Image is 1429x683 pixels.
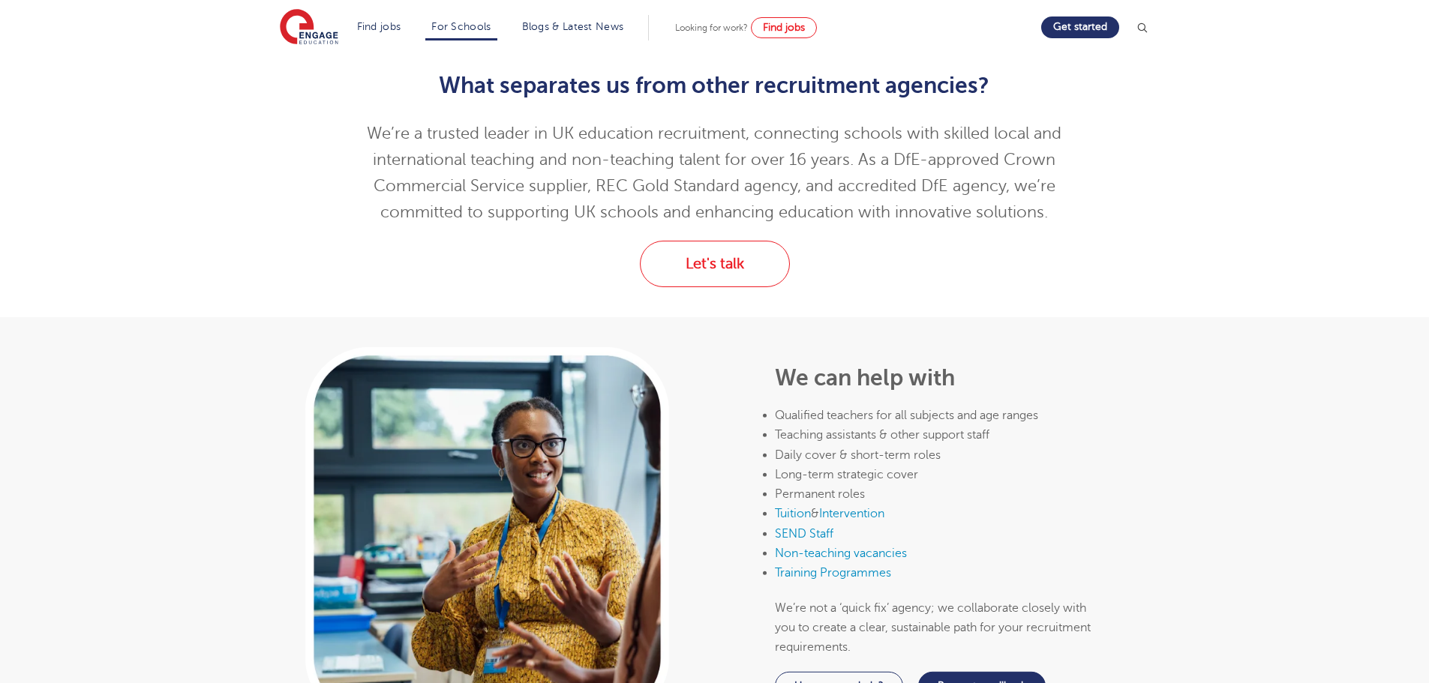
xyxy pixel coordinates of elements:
span: Find jobs [763,22,805,33]
a: Blogs & Latest News [522,21,624,32]
h2: We can help with [775,365,1109,391]
li: Permanent roles [775,484,1109,504]
a: Get started [1041,16,1119,38]
li: Qualified teachers for all subjects and age ranges [775,406,1109,425]
a: Non-teaching vacancies [775,547,907,560]
h2: What separates us from other recruitment agencies? [347,73,1082,98]
a: Find jobs [751,17,817,38]
li: Teaching assistants & other support staff [775,425,1109,445]
a: Let's talk [640,241,790,287]
span: Looking for work? [675,22,748,33]
p: We’re not a ‘quick fix’ agency; we collaborate closely with you to create a clear, sustainable pa... [775,598,1109,657]
a: Tuition [775,507,811,520]
li: & [775,504,1109,523]
li: Daily cover & short-term roles [775,445,1109,464]
p: We’re a trusted leader in UK education recruitment, connecting schools with skilled local and int... [347,121,1082,226]
a: Find jobs [357,21,401,32]
img: Engage Education [280,9,338,46]
li: Long-term strategic cover [775,465,1109,484]
a: For Schools [431,21,491,32]
a: Intervention [819,507,884,520]
a: Training Programmes [775,566,891,580]
a: SEND Staff [775,527,833,541]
